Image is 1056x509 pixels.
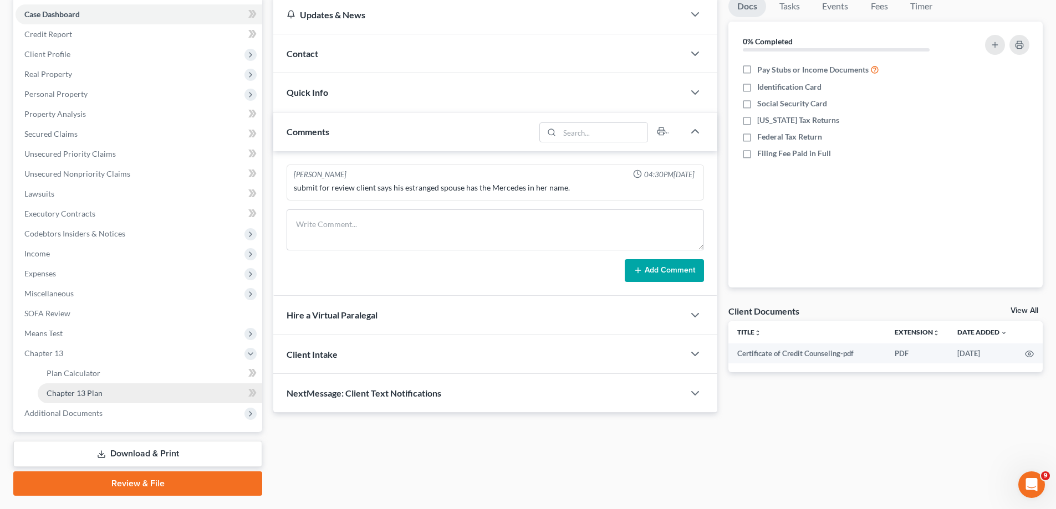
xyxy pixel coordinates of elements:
a: Chapter 13 Plan [38,383,262,403]
span: Real Property [24,69,72,79]
span: Chapter 13 [24,348,63,358]
a: Property Analysis [16,104,262,124]
a: Date Added expand_more [957,328,1007,336]
span: Property Analysis [24,109,86,119]
a: Extensionunfold_more [895,328,940,336]
span: Plan Calculator [47,368,100,378]
span: Comments [287,126,329,137]
span: Income [24,249,50,258]
a: View All [1011,307,1038,315]
a: Titleunfold_more [737,328,761,336]
a: Download & Print [13,441,262,467]
span: Client Profile [24,49,70,59]
input: Search... [560,123,648,142]
span: Executory Contracts [24,209,95,218]
span: Unsecured Priority Claims [24,149,116,158]
a: Case Dashboard [16,4,262,24]
i: expand_more [1001,330,1007,336]
span: Quick Info [287,87,328,97]
i: unfold_more [933,330,940,336]
iframe: Intercom live chat [1018,471,1045,498]
div: submit for review client says his estranged spouse has the Mercedes in her name. [294,182,697,193]
span: Miscellaneous [24,289,74,298]
span: Hire a Virtual Paralegal [287,310,377,320]
a: Executory Contracts [16,204,262,224]
td: Certificate of Credit Counseling-pdf [728,343,886,363]
a: Review & File [13,471,262,496]
a: Unsecured Priority Claims [16,144,262,164]
span: Federal Tax Return [757,131,822,142]
span: Personal Property [24,89,88,99]
span: Means Test [24,328,63,338]
a: Credit Report [16,24,262,44]
a: Unsecured Nonpriority Claims [16,164,262,184]
span: SOFA Review [24,309,70,318]
span: Filing Fee Paid in Full [757,148,831,159]
span: 04:30PM[DATE] [644,169,695,180]
a: Secured Claims [16,124,262,144]
span: Secured Claims [24,129,78,138]
span: Credit Report [24,29,72,39]
td: [DATE] [948,343,1016,363]
span: Additional Documents [24,408,103,418]
span: Chapter 13 Plan [47,388,103,398]
div: Updates & News [287,9,671,20]
span: Pay Stubs or Income Documents [757,64,869,75]
span: Case Dashboard [24,9,80,19]
a: SOFA Review [16,304,262,323]
td: PDF [886,343,948,363]
strong: 0% Completed [743,37,793,46]
a: Plan Calculator [38,363,262,383]
span: Social Security Card [757,98,827,109]
a: Lawsuits [16,184,262,204]
span: Codebtors Insiders & Notices [24,229,125,238]
span: Unsecured Nonpriority Claims [24,169,130,178]
span: Client Intake [287,349,338,359]
span: NextMessage: Client Text Notifications [287,388,441,398]
span: Expenses [24,269,56,278]
span: Identification Card [757,81,822,92]
span: Contact [287,48,318,59]
div: Client Documents [728,305,799,317]
button: Add Comment [625,259,704,282]
span: Lawsuits [24,189,54,198]
i: unfold_more [754,330,761,336]
span: 9 [1041,471,1050,480]
div: [PERSON_NAME] [294,169,346,180]
span: [US_STATE] Tax Returns [757,115,839,126]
